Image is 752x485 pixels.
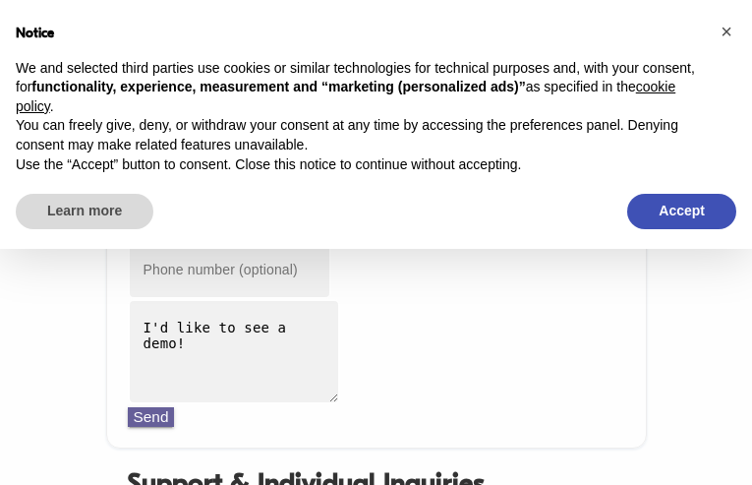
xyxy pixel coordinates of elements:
[128,240,331,298] input: Phone number (optional)
[16,79,675,114] a: cookie policy
[16,59,705,117] p: We and selected third parties use cookies or similar technologies for technical purposes and, wit...
[128,407,175,427] button: Send
[128,299,340,404] textarea: I'd like to see a demo!
[711,16,742,47] button: Close this notice
[721,21,732,42] span: ×
[627,194,736,229] button: Accept
[16,24,705,43] h2: Notice
[16,194,153,229] button: Learn more
[16,155,705,175] p: Use the “Accept” button to consent. Close this notice to continue without accepting.
[16,116,705,154] p: You can freely give, deny, or withdraw your consent at any time by accessing the preferences pane...
[31,79,525,94] strong: functionality, experience, measurement and “marketing (personalized ads)”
